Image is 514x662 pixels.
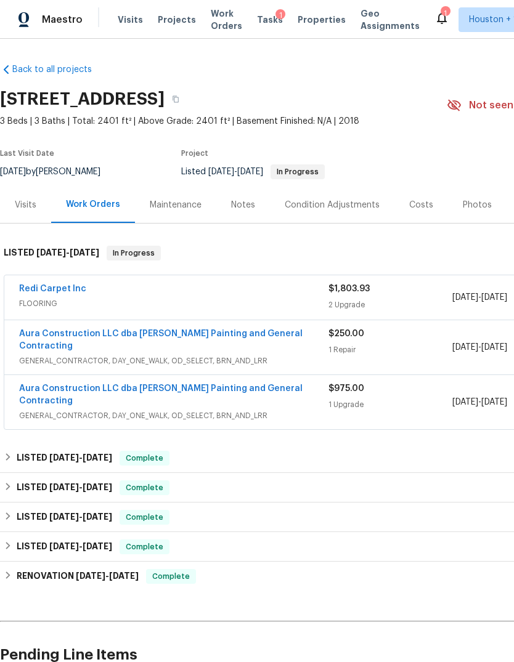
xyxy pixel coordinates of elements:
button: Copy Address [165,88,187,110]
h6: LISTED [4,246,99,260]
span: $1,803.93 [328,285,370,293]
a: Redi Carpet Inc [19,285,86,293]
span: GENERAL_CONTRACTOR, DAY_ONE_WALK, OD_SELECT, BRN_AND_LRR [19,355,328,367]
span: - [49,483,112,491]
span: - [36,248,99,257]
span: [DATE] [481,343,507,352]
h6: LISTED [17,451,112,466]
span: [DATE] [109,571,139,580]
div: Maintenance [150,199,202,211]
span: [DATE] [83,483,112,491]
span: [DATE] [481,293,507,302]
span: [DATE] [49,512,79,521]
span: Complete [121,511,168,523]
span: - [49,542,112,551]
span: - [452,291,507,304]
div: 2 Upgrade [328,299,452,311]
span: Complete [147,570,195,583]
span: Projects [158,14,196,26]
div: Costs [409,199,433,211]
span: [DATE] [452,343,478,352]
span: Maestro [42,14,83,26]
span: [DATE] [481,398,507,406]
span: FLOORING [19,297,328,310]
span: [DATE] [452,398,478,406]
h6: LISTED [17,510,112,525]
span: $975.00 [328,384,364,393]
span: - [452,341,507,353]
span: - [49,453,112,462]
div: Visits [15,199,36,211]
span: [DATE] [49,542,79,551]
span: [DATE] [237,168,263,176]
span: - [49,512,112,521]
span: [DATE] [208,168,234,176]
span: [DATE] [49,453,79,462]
span: [DATE] [83,512,112,521]
div: 1 [441,7,449,20]
span: Project [181,150,208,157]
span: Complete [121,541,168,553]
span: [DATE] [452,293,478,302]
div: Work Orders [66,198,120,211]
span: Work Orders [211,7,242,32]
span: [DATE] [76,571,105,580]
span: [DATE] [70,248,99,257]
span: [DATE] [83,542,112,551]
div: 1 Repair [328,344,452,356]
span: Complete [121,482,168,494]
a: Aura Construction LLC dba [PERSON_NAME] Painting and General Contracting [19,384,303,405]
div: Notes [231,199,255,211]
span: Visits [118,14,143,26]
span: [DATE] [83,453,112,462]
h6: LISTED [17,539,112,554]
span: Geo Assignments [361,7,420,32]
a: Aura Construction LLC dba [PERSON_NAME] Painting and General Contracting [19,329,303,350]
span: Properties [298,14,346,26]
span: Listed [181,168,325,176]
span: - [452,396,507,408]
div: 1 Upgrade [328,398,452,411]
span: In Progress [272,168,324,176]
h6: RENOVATION [17,569,139,584]
span: GENERAL_CONTRACTOR, DAY_ONE_WALK, OD_SELECT, BRN_AND_LRR [19,410,328,422]
span: - [76,571,139,580]
h6: LISTED [17,480,112,495]
span: - [208,168,263,176]
span: [DATE] [49,483,79,491]
span: In Progress [108,247,160,259]
span: Complete [121,452,168,464]
div: Condition Adjustments [285,199,380,211]
span: [DATE] [36,248,66,257]
div: Photos [463,199,492,211]
div: 1 [275,9,285,22]
span: Tasks [257,15,283,24]
span: $250.00 [328,329,364,338]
